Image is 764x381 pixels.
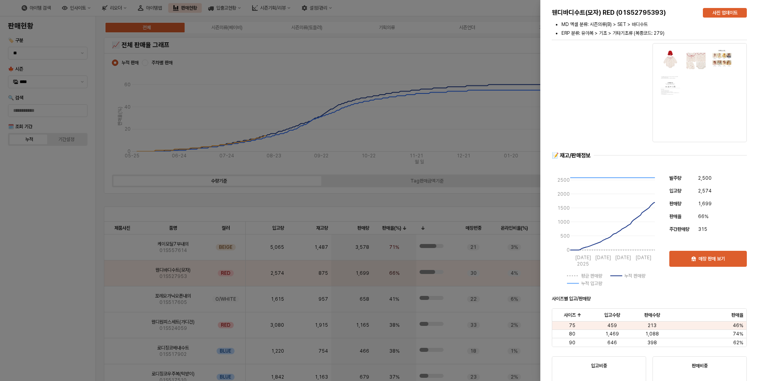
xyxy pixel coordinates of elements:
div: 📝 재고/판매정보 [552,152,591,159]
span: 62% [733,339,743,346]
button: 매장 판매 보기 [669,251,747,267]
span: 46% [733,322,743,329]
span: 74% [733,331,743,337]
span: 판매율 [731,312,743,318]
span: 주간판매량 [669,226,689,232]
p: 매장 판매 보기 [698,256,725,262]
span: 90 [569,339,575,346]
span: 1,088 [645,331,659,337]
span: 398 [647,339,657,346]
p: 사진 업데이트 [712,10,738,16]
span: 2,574 [698,187,712,195]
span: 입고수량 [604,312,620,318]
button: 사진 업데이트 [703,8,747,18]
span: 213 [648,322,657,329]
span: 315 [698,225,707,233]
span: 판매량 [669,201,681,206]
span: 2,500 [698,174,712,182]
li: MD 엑셀 분류: 시즌의류(B) > SET > 바디수트 [561,21,747,28]
span: 1,469 [605,331,619,337]
span: 459 [607,322,617,329]
span: 646 [607,339,617,346]
span: 판매수량 [644,312,660,318]
span: 입고량 [669,188,681,194]
span: 1,699 [698,200,712,208]
strong: 사이즈별 입고/판매량 [552,296,591,302]
li: ERP 분류: 유아복 > 기초 > 기타기초류 (복종코드: 279) [561,30,747,37]
span: 판매율 [669,214,681,219]
span: 사이즈 [564,312,576,318]
strong: 입고비중 [591,363,607,369]
span: 75 [569,322,575,329]
span: 66% [698,212,708,220]
strong: 판매비중 [692,363,708,369]
span: 80 [569,331,575,337]
span: 발주량 [669,175,681,181]
h5: 웬디바디수트(모자) RED (01S52795393) [552,9,696,17]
